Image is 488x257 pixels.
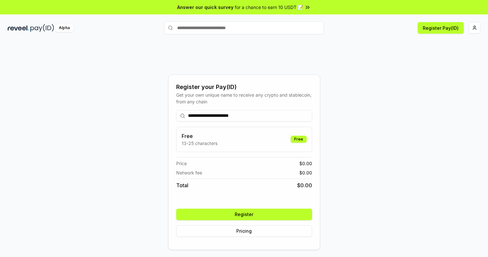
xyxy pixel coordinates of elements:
[176,92,312,105] div: Get your own unique name to receive any crypto and stablecoin, from any chain
[176,225,312,237] button: Pricing
[235,4,303,11] span: for a chance to earn 10 USDT 📝
[418,22,464,34] button: Register Pay(ID)
[182,140,217,147] p: 13-25 characters
[176,209,312,220] button: Register
[176,160,187,167] span: Price
[55,24,73,32] div: Alpha
[299,169,312,176] span: $ 0.00
[182,132,217,140] h3: Free
[299,160,312,167] span: $ 0.00
[291,136,307,143] div: Free
[176,83,312,92] div: Register your Pay(ID)
[30,24,54,32] img: pay_id
[8,24,29,32] img: reveel_dark
[176,181,188,189] span: Total
[177,4,233,11] span: Answer our quick survey
[176,169,202,176] span: Network fee
[297,181,312,189] span: $ 0.00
